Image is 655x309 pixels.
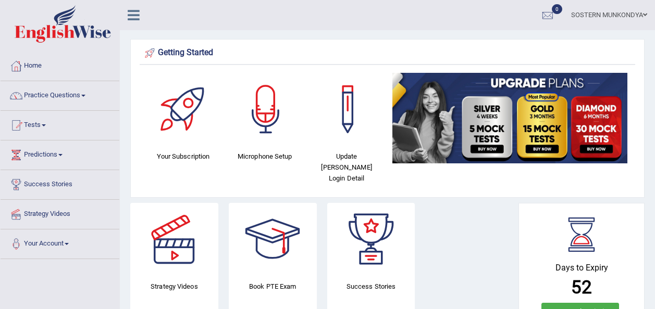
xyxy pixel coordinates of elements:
[571,277,592,298] b: 52
[142,45,633,61] div: Getting Started
[311,151,382,184] h4: Update [PERSON_NAME] Login Detail
[130,281,218,292] h4: Strategy Videos
[229,281,317,292] h4: Book PTE Exam
[530,263,633,273] h4: Days to Expiry
[229,151,301,162] h4: Microphone Setup
[552,4,562,14] span: 0
[1,229,119,255] a: Your Account
[327,281,415,292] h4: Success Stories
[1,81,119,107] a: Practice Questions
[392,73,627,163] img: small5.jpg
[147,151,219,162] h4: Your Subscription
[1,140,119,166] a: Predictions
[1,51,119,78] a: Home
[1,170,119,196] a: Success Stories
[1,200,119,226] a: Strategy Videos
[1,111,119,137] a: Tests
